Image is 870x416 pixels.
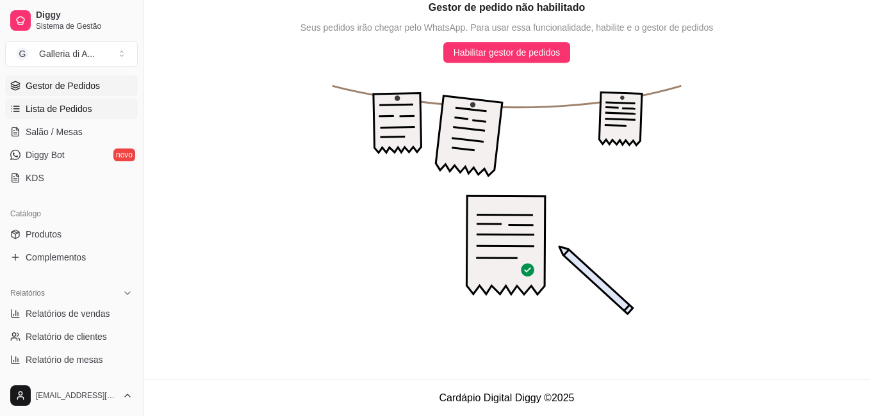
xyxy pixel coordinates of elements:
button: Select a team [5,41,138,67]
span: KDS [26,172,44,184]
a: Produtos [5,224,138,244]
a: Relatório de mesas [5,349,138,370]
span: Habilitar gestor de pedidos [454,45,561,60]
span: Produtos [26,228,62,241]
a: Lista de Pedidos [5,99,138,119]
div: Catálogo [5,204,138,224]
span: Gestor de Pedidos [26,79,100,92]
span: [EMAIL_ADDRESS][DOMAIN_NAME] [36,390,117,401]
span: Lista de Pedidos [26,102,92,115]
a: Gestor de Pedidos [5,76,138,96]
a: KDS [5,168,138,188]
button: [EMAIL_ADDRESS][DOMAIN_NAME] [5,380,138,411]
span: Relatório de clientes [26,330,107,343]
a: Relatório de clientes [5,326,138,347]
span: Relatórios de vendas [26,307,110,320]
a: Relatório de fidelidadenovo [5,372,138,393]
div: animation [144,63,870,351]
a: DiggySistema de Gestão [5,5,138,36]
a: Complementos [5,247,138,268]
span: Diggy Bot [26,148,65,161]
a: Diggy Botnovo [5,145,138,165]
button: Habilitar gestor de pedidos [443,42,571,63]
span: Complementos [26,251,86,264]
a: Salão / Mesas [5,122,138,142]
span: G [16,47,29,60]
span: Relatório de mesas [26,353,103,366]
span: Relatórios [10,288,45,298]
span: Seus pedidos irão chegar pelo WhatsApp. Para usar essa funcionalidade, habilite e o gestor de ped... [300,20,713,35]
span: Sistema de Gestão [36,21,133,31]
span: Diggy [36,10,133,21]
a: Relatórios de vendas [5,303,138,324]
span: Salão / Mesas [26,125,83,138]
div: Galleria di A ... [39,47,95,60]
footer: Cardápio Digital Diggy © 2025 [144,380,870,416]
